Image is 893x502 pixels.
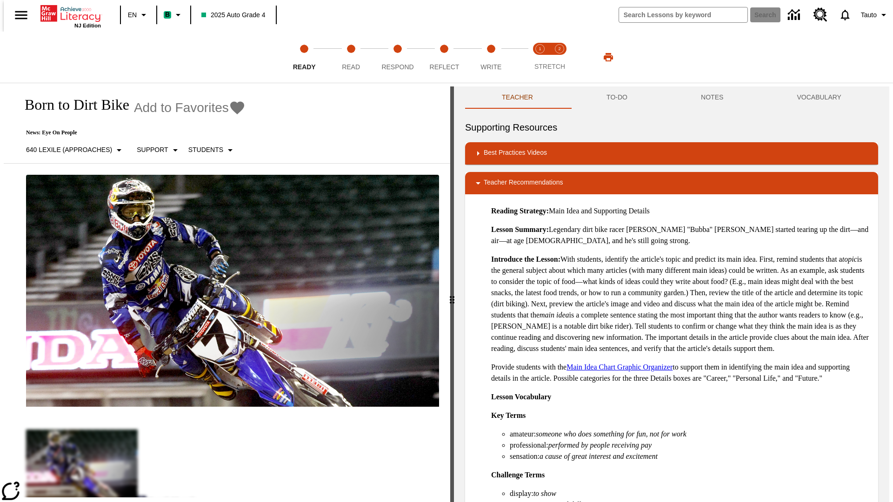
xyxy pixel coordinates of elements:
[546,32,573,83] button: Stretch Respond step 2 of 2
[510,488,871,499] li: display:
[548,441,652,449] em: performed by people receiving pay
[534,63,565,70] span: STRETCH
[417,32,471,83] button: Reflect step 4 of 5
[861,10,877,20] span: Tauto
[491,224,871,246] p: Legendary dirt bike racer [PERSON_NAME] "Bubba" [PERSON_NAME] started tearing up the dirt—and air...
[22,142,128,159] button: Select Lexile, 640 Lexile (Approaches)
[491,362,871,384] p: Provide students with the to support them in identifying the main idea and supporting details in ...
[450,86,454,502] div: Press Enter or Spacebar and then press right and left arrow keys to move the slider
[188,145,223,155] p: Students
[540,452,658,460] em: a cause of great interest and excitement
[619,7,747,22] input: search field
[201,10,266,20] span: 2025 Auto Grade 4
[533,489,556,497] em: to show
[842,255,857,263] em: topic
[430,63,460,71] span: Reflect
[137,145,168,155] p: Support
[539,46,541,51] text: 1
[510,451,871,462] li: sensation:
[480,63,501,71] span: Write
[465,86,570,109] button: Teacher
[491,254,871,354] p: With students, identify the article's topic and predict its main idea. First, remind students tha...
[465,172,878,194] div: Teacher Recommendations
[7,1,35,29] button: Open side menu
[371,32,425,83] button: Respond step 3 of 5
[857,7,893,23] button: Profile/Settings
[491,411,526,419] strong: Key Terms
[15,96,129,113] h1: Born to Dirt Bike
[566,363,673,371] a: Main Idea Chart Graphic Organizer
[128,10,137,20] span: EN
[464,32,518,83] button: Write step 5 of 5
[134,99,246,116] button: Add to Favorites - Born to Dirt Bike
[570,86,664,109] button: TO-DO
[484,178,563,189] p: Teacher Recommendations
[26,145,112,155] p: 640 Lexile (Approaches)
[536,430,686,438] em: someone who does something for fun, not for work
[4,86,450,497] div: reading
[484,148,547,159] p: Best Practices Videos
[833,3,857,27] a: Notifications
[40,3,101,28] div: Home
[491,393,551,401] strong: Lesson Vocabulary
[26,175,439,407] img: Motocross racer James Stewart flies through the air on his dirt bike.
[491,255,560,263] strong: Introduce the Lesson:
[465,142,878,165] div: Best Practices Videos
[324,32,378,83] button: Read step 2 of 5
[491,471,545,479] strong: Challenge Terms
[454,86,889,502] div: activity
[15,129,246,136] p: News: Eye On People
[510,440,871,451] li: professional:
[293,63,316,71] span: Ready
[381,63,413,71] span: Respond
[593,49,623,66] button: Print
[185,142,240,159] button: Select Student
[465,86,878,109] div: Instructional Panel Tabs
[526,32,553,83] button: Stretch Read step 1 of 2
[160,7,187,23] button: Boost Class color is mint green. Change class color
[133,142,184,159] button: Scaffolds, Support
[465,120,878,135] h6: Supporting Resources
[74,23,101,28] span: NJ Edition
[342,63,360,71] span: Read
[782,2,808,28] a: Data Center
[760,86,878,109] button: VOCABULARY
[277,32,331,83] button: Ready step 1 of 5
[491,205,871,217] p: Main Idea and Supporting Details
[165,9,170,20] span: B
[491,207,549,215] strong: Reading Strategy:
[664,86,760,109] button: NOTES
[134,100,229,115] span: Add to Favorites
[510,429,871,440] li: amateur:
[558,46,560,51] text: 2
[540,311,569,319] em: main idea
[491,225,549,233] strong: Lesson Summary:
[124,7,153,23] button: Language: EN, Select a language
[808,2,833,27] a: Resource Center, Will open in new tab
